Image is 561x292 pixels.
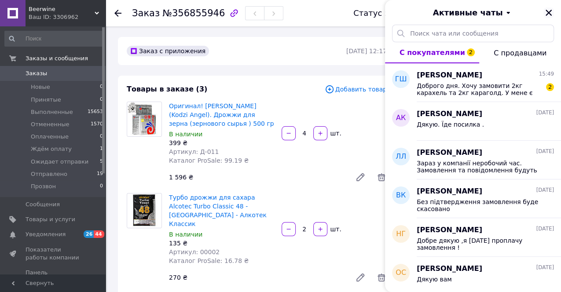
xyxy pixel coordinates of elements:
input: Поиск [4,31,104,47]
span: Товары в заказе (3) [127,85,207,93]
img: Оригинал! Кодзи Ангел (Kodzi Angel). Дрожжи для зерна (зернового сырья ) 500 гр [127,102,161,136]
span: [PERSON_NAME] [417,186,482,197]
span: Уведомления [26,230,66,238]
span: 26 [84,230,94,238]
div: шт. [328,129,342,138]
span: [DATE] [536,264,554,271]
span: 15:49 [539,70,554,78]
span: №356855946 [162,8,225,18]
span: С покупателями [400,48,465,57]
span: ГШ [395,74,407,84]
span: Дякую вам [417,276,452,283]
button: ЛЛ[PERSON_NAME][DATE]Зараз у компанії неробочий час. Замовлення та повідомлення будуть оброблені ... [385,141,561,179]
span: 0 [100,83,103,91]
span: Принятые [31,96,61,104]
span: НГ [396,229,406,239]
span: [DATE] [536,109,554,117]
span: 2 [467,48,475,56]
div: 270 ₴ [165,271,348,284]
span: Без підтвердження замовлення буде скасовано [417,198,542,212]
span: ЛЛ [396,152,406,162]
div: 135 ₴ [169,239,275,248]
span: 15653 [88,108,103,116]
span: [PERSON_NAME] [417,225,482,235]
span: ОС [396,268,406,278]
span: [PERSON_NAME] [417,70,482,80]
div: Статус заказа [353,9,412,18]
div: Вернуться назад [114,9,121,18]
div: Ваш ID: 3306962 [29,13,106,21]
span: Выполненные [31,108,73,116]
span: Зараз у компанії неробочий час. Замовлення та повідомлення будуть оброблені з 10:00 найближчого р... [417,160,542,174]
span: 0 [100,96,103,104]
span: [DATE] [536,148,554,155]
span: АК [396,113,406,123]
a: Редактировать [352,269,369,286]
span: [PERSON_NAME] [417,109,482,119]
span: 19 [97,170,103,178]
div: Заказ с приложения [127,46,209,56]
span: 2 [546,83,554,91]
span: [DATE] [536,186,554,194]
span: Добавить товар [325,84,387,94]
a: Оригинал! [PERSON_NAME] (Kodzi Angel). Дрожжи для зерна (зернового сырья ) 500 гр [169,102,274,127]
button: АК[PERSON_NAME][DATE]Дякую. Їде посилка . [385,102,561,141]
span: [DATE] [536,225,554,233]
span: Дякую. Їде посилка . [417,121,484,128]
img: Турбо дрожжи для сахара Alcotec Turbo Classic 48 - Великобритания - Алкотек Классик [127,193,161,228]
span: 0 [100,133,103,141]
span: Активные чаты [433,7,503,18]
button: НГ[PERSON_NAME][DATE]Добре дякую ,я [DATE] проплачу замовлення ! [385,218,561,257]
span: Beerwine [29,5,95,13]
span: 5 [100,158,103,166]
span: Добре дякую ,я [DATE] проплачу замовлення ! [417,237,542,251]
a: Турбо дрожжи для сахара Alcotec Turbo Classic 48 - [GEOGRAPHIC_DATA] - Алкотек Классик [169,194,267,227]
span: Артикул: 00002 [169,248,220,255]
div: 399 ₴ [169,139,275,147]
span: Товары и услуги [26,215,75,223]
span: [PERSON_NAME] [417,148,482,158]
span: 1570 [91,120,103,128]
span: Отправлено [31,170,67,178]
div: 1 596 ₴ [165,171,348,183]
button: С продавцами [479,42,561,63]
span: Каталог ProSale: 99.19 ₴ [169,157,249,164]
span: Ожидает отправки [31,158,88,166]
button: Активные чаты [410,7,536,18]
span: Оплаченные [31,133,69,141]
span: Показатели работы компании [26,246,81,262]
span: Ждём оплату [31,145,72,153]
input: Поиск чата или сообщения [392,25,554,42]
span: В наличии [169,231,202,238]
span: Каталог ProSale: 16.78 ₴ [169,257,249,264]
span: Сообщения [26,201,60,208]
span: Заказы [26,69,47,77]
span: В наличии [169,131,202,138]
span: Новые [31,83,50,91]
time: [DATE] 12:17 [346,47,387,55]
span: Заказы и сообщения [26,55,88,62]
span: Артикул: Д-011 [169,148,219,155]
span: Удалить [376,172,387,182]
a: Редактировать [352,168,369,186]
span: 44 [94,230,104,238]
div: шт. [328,225,342,234]
span: [PERSON_NAME] [417,264,482,274]
span: 1 [100,145,103,153]
span: Прозвон [31,182,56,190]
span: Удалить [376,272,387,283]
button: ГШ[PERSON_NAME]15:49Доброго дня. Хочу замовити 2кг карахель та 2кг караголд. У мене є підписка дл... [385,63,561,102]
span: 0 [100,182,103,190]
span: Доброго дня. Хочу замовити 2кг карахель та 2кг караголд. У мене є підписка для своїх, у Вас на то... [417,82,542,96]
span: ВК [396,190,406,201]
button: ВК[PERSON_NAME][DATE]Без підтвердження замовлення буде скасовано [385,179,561,218]
span: Заказ [132,8,160,18]
span: Панель управления [26,269,81,285]
span: С продавцами [494,49,546,57]
button: Закрыть [543,7,554,18]
span: Отмененные [31,120,69,128]
button: С покупателями2 [385,42,479,63]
